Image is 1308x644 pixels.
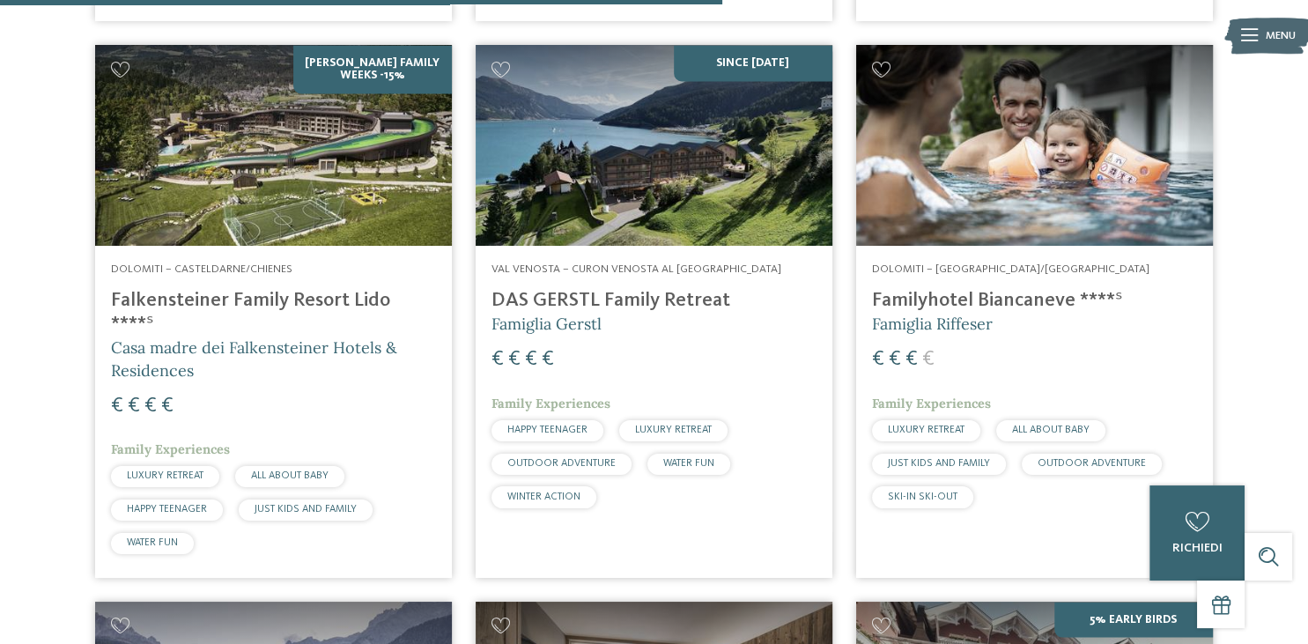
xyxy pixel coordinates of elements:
span: Family Experiences [111,441,230,457]
h4: DAS GERSTL Family Retreat [491,289,817,313]
span: € [491,349,504,370]
span: Dolomiti – [GEOGRAPHIC_DATA]/[GEOGRAPHIC_DATA] [872,263,1149,275]
a: Cercate un hotel per famiglie? Qui troverete solo i migliori! [PERSON_NAME] Family Weeks -15% Dol... [95,45,452,577]
span: JUST KIDS AND FAMILY [255,504,357,514]
span: € [144,396,157,417]
span: richiedi [1171,542,1222,554]
span: Val Venosta – Curon Venosta al [GEOGRAPHIC_DATA] [491,263,781,275]
img: Cercate un hotel per famiglie? Qui troverete solo i migliori! [476,45,832,246]
span: HAPPY TEENAGER [127,504,207,514]
span: Famiglia Riffeser [872,314,993,334]
span: € [508,349,521,370]
img: Cercate un hotel per famiglie? Qui troverete solo i migliori! [856,45,1213,246]
span: ALL ABOUT BABY [251,470,329,481]
a: Cercate un hotel per famiglie? Qui troverete solo i migliori! Dolomiti – [GEOGRAPHIC_DATA]/[GEOGR... [856,45,1213,577]
span: € [542,349,554,370]
span: HAPPY TEENAGER [507,425,587,435]
span: ALL ABOUT BABY [1012,425,1090,435]
span: € [111,396,123,417]
span: € [889,349,901,370]
img: Cercate un hotel per famiglie? Qui troverete solo i migliori! [95,45,452,246]
span: € [525,349,537,370]
span: WATER FUN [663,458,714,469]
h4: Falkensteiner Family Resort Lido ****ˢ [111,289,436,337]
span: Family Experiences [872,396,991,411]
span: Casa madre dei Falkensteiner Hotels & Residences [111,337,397,380]
span: € [922,349,935,370]
span: Family Experiences [491,396,610,411]
span: € [161,396,174,417]
span: SKI-IN SKI-OUT [888,492,957,502]
span: € [128,396,140,417]
span: Dolomiti – Casteldarne/Chienes [111,263,292,275]
span: LUXURY RETREAT [888,425,964,435]
span: OUTDOOR ADVENTURE [1038,458,1146,469]
span: WINTER ACTION [507,492,580,502]
a: richiedi [1149,485,1245,581]
span: LUXURY RETREAT [127,470,203,481]
span: WATER FUN [127,537,178,548]
span: € [872,349,884,370]
span: JUST KIDS AND FAMILY [888,458,990,469]
h4: Familyhotel Biancaneve ****ˢ [872,289,1197,313]
span: € [905,349,918,370]
span: Famiglia Gerstl [491,314,602,334]
a: Cercate un hotel per famiglie? Qui troverete solo i migliori! SINCE [DATE] Val Venosta – Curon Ve... [476,45,832,577]
span: LUXURY RETREAT [635,425,712,435]
span: OUTDOOR ADVENTURE [507,458,616,469]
